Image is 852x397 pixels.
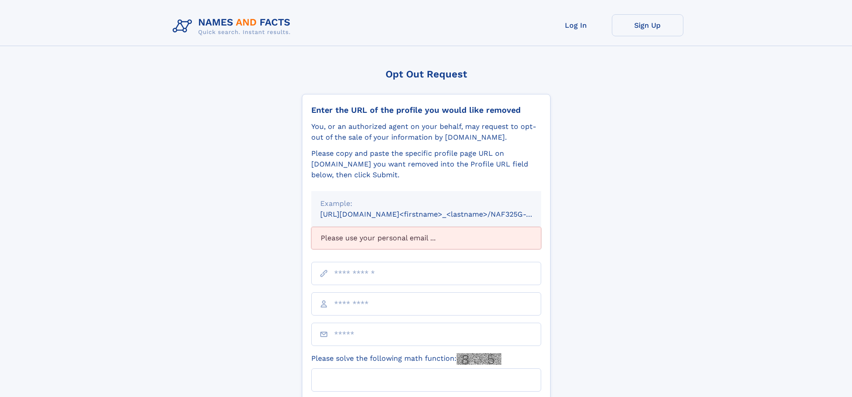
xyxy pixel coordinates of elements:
div: Enter the URL of the profile you would like removed [311,105,541,115]
a: Log In [540,14,612,36]
small: [URL][DOMAIN_NAME]<firstname>_<lastname>/NAF325G-xxxxxxxx [320,210,558,218]
div: Example: [320,198,532,209]
div: Opt Out Request [302,68,551,80]
img: Logo Names and Facts [169,14,298,38]
label: Please solve the following math function: [311,353,501,365]
div: You, or an authorized agent on your behalf, may request to opt-out of the sale of your informatio... [311,121,541,143]
div: Please use your personal email ... [311,227,541,249]
div: Please copy and paste the specific profile page URL on [DOMAIN_NAME] you want removed into the Pr... [311,148,541,180]
a: Sign Up [612,14,683,36]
